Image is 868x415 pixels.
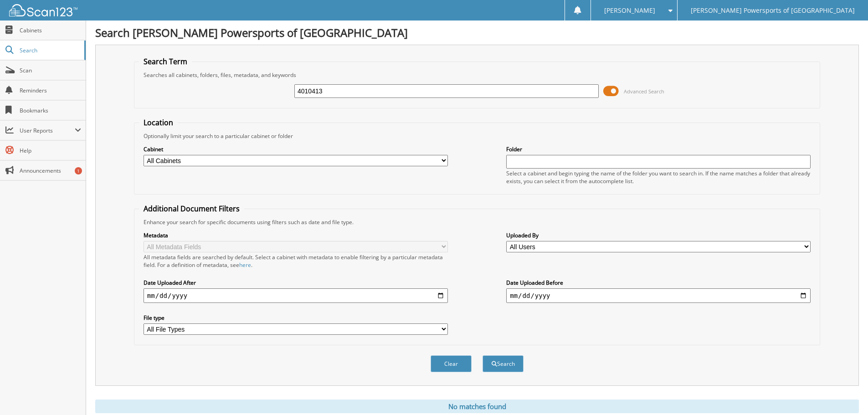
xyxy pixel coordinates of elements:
[20,67,81,74] span: Scan
[20,127,75,134] span: User Reports
[20,107,81,114] span: Bookmarks
[20,147,81,154] span: Help
[20,26,81,34] span: Cabinets
[139,56,192,67] legend: Search Term
[431,355,472,372] button: Clear
[20,167,81,174] span: Announcements
[75,167,82,174] div: 1
[20,87,81,94] span: Reminders
[144,279,448,287] label: Date Uploaded After
[20,46,80,54] span: Search
[139,118,178,128] legend: Location
[506,279,811,287] label: Date Uploaded Before
[139,204,244,214] legend: Additional Document Filters
[139,71,815,79] div: Searches all cabinets, folders, files, metadata, and keywords
[483,355,524,372] button: Search
[144,231,448,239] label: Metadata
[506,145,811,153] label: Folder
[604,8,655,13] span: [PERSON_NAME]
[144,253,448,269] div: All metadata fields are searched by default. Select a cabinet with metadata to enable filtering b...
[144,288,448,303] input: start
[506,288,811,303] input: end
[506,231,811,239] label: Uploaded By
[144,314,448,322] label: File type
[624,88,664,95] span: Advanced Search
[95,25,859,40] h1: Search [PERSON_NAME] Powersports of [GEOGRAPHIC_DATA]
[9,4,77,16] img: scan123-logo-white.svg
[239,261,251,269] a: here
[95,400,859,413] div: No matches found
[139,132,815,140] div: Optionally limit your search to a particular cabinet or folder
[691,8,855,13] span: [PERSON_NAME] Powersports of [GEOGRAPHIC_DATA]
[506,169,811,185] div: Select a cabinet and begin typing the name of the folder you want to search in. If the name match...
[139,218,815,226] div: Enhance your search for specific documents using filters such as date and file type.
[144,145,448,153] label: Cabinet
